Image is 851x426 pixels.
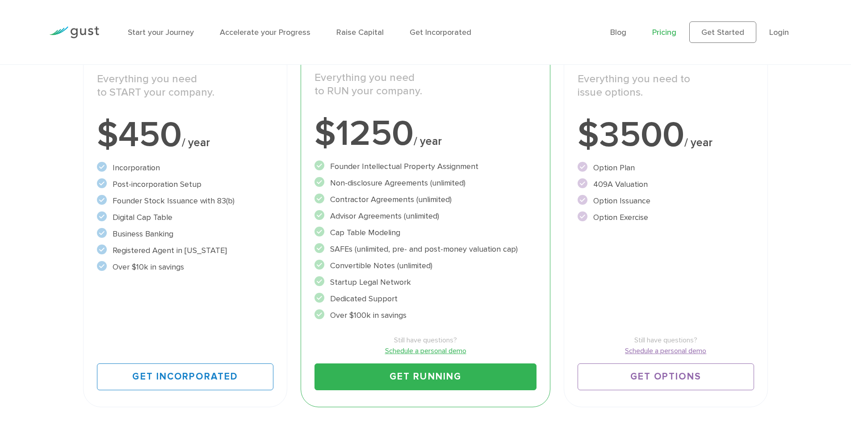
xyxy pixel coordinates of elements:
li: Option Exercise [578,211,754,224]
li: Founder Stock Issuance with 83(b) [97,195,273,207]
li: Over $10k in savings [97,261,273,273]
li: Business Banking [97,228,273,240]
a: Get Started [689,21,756,43]
li: Convertible Notes (unlimited) [314,260,537,272]
span: / year [684,136,713,149]
a: Start your Journey [128,28,194,37]
a: Get Incorporated [410,28,471,37]
span: Still have questions? [314,335,537,346]
p: Everything you need to START your company. [97,72,273,99]
li: Option Plan [578,162,754,174]
a: Blog [610,28,626,37]
a: Get Running [314,363,537,390]
p: Everything you need to RUN your company. [314,71,537,98]
li: Founder Intellectual Property Assignment [314,160,537,173]
a: Raise Capital [336,28,384,37]
li: Cap Table Modeling [314,227,537,239]
img: Gust Logo [49,26,99,38]
span: Still have questions? [578,335,754,346]
a: Get Incorporated [97,363,273,390]
li: Option Issuance [578,195,754,207]
li: Post-incorporation Setup [97,178,273,190]
li: Startup Legal Network [314,276,537,288]
p: Everything you need to issue options. [578,72,754,99]
div: $1250 [314,116,537,152]
a: Schedule a personal demo [314,346,537,356]
li: 409A Valuation [578,178,754,190]
a: Accelerate your Progress [220,28,310,37]
span: / year [182,136,210,149]
a: Get Options [578,363,754,390]
div: $450 [97,117,273,153]
li: Incorporation [97,162,273,174]
span: / year [414,135,442,148]
li: Dedicated Support [314,293,537,305]
li: Digital Cap Table [97,211,273,224]
li: Non-disclosure Agreements (unlimited) [314,177,537,189]
li: Over $100k in savings [314,309,537,321]
a: Pricing [652,28,676,37]
li: Advisor Agreements (unlimited) [314,210,537,222]
a: Schedule a personal demo [578,346,754,356]
li: SAFEs (unlimited, pre- and post-money valuation cap) [314,243,537,255]
li: Contractor Agreements (unlimited) [314,194,537,206]
a: Login [769,28,789,37]
div: $3500 [578,117,754,153]
li: Registered Agent in [US_STATE] [97,245,273,257]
